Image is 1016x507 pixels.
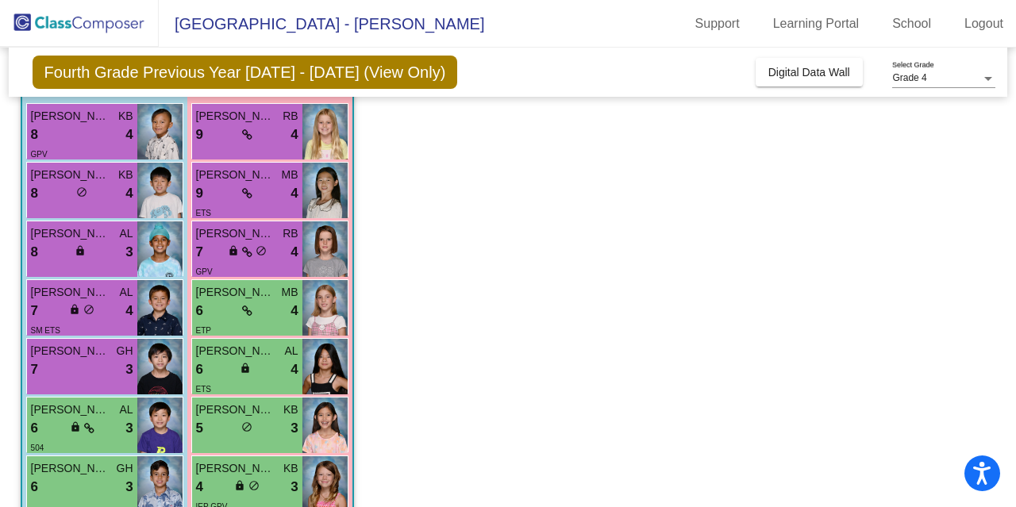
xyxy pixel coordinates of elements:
[70,421,81,432] span: lock
[31,167,110,183] span: [PERSON_NAME]
[31,460,110,477] span: [PERSON_NAME]
[240,363,251,374] span: lock
[283,108,298,125] span: RB
[282,284,298,301] span: MB
[196,477,203,497] span: 4
[118,108,133,125] span: KB
[196,267,213,276] span: GPV
[125,125,133,145] span: 4
[283,401,298,418] span: KB
[291,125,298,145] span: 4
[31,343,110,359] span: [PERSON_NAME]
[33,56,458,89] span: Fourth Grade Previous Year [DATE] - [DATE] (View Only)
[291,242,298,263] span: 4
[196,301,203,321] span: 6
[119,225,133,242] span: AL
[125,183,133,204] span: 4
[196,284,275,301] span: [PERSON_NAME]
[196,125,203,145] span: 9
[31,150,48,159] span: GPV
[283,460,298,477] span: KB
[291,477,298,497] span: 3
[69,304,80,315] span: lock
[952,11,1016,36] a: Logout
[284,343,298,359] span: AL
[196,167,275,183] span: [PERSON_NAME]
[768,66,850,79] span: Digital Data Wall
[31,125,38,145] span: 8
[256,245,267,256] span: do_not_disturb_alt
[879,11,944,36] a: School
[83,304,94,315] span: do_not_disturb_alt
[125,359,133,380] span: 3
[31,242,38,263] span: 8
[119,284,133,301] span: AL
[159,11,484,36] span: [GEOGRAPHIC_DATA] - [PERSON_NAME]
[117,343,133,359] span: GH
[125,242,133,263] span: 3
[228,245,239,256] span: lock
[196,326,211,335] span: ETP
[756,58,863,86] button: Digital Data Wall
[196,359,203,380] span: 6
[31,359,38,380] span: 7
[31,183,38,204] span: 8
[31,301,38,321] span: 7
[196,418,203,439] span: 5
[196,209,211,217] span: ETS
[248,480,260,491] span: do_not_disturb_alt
[76,186,87,198] span: do_not_disturb_alt
[291,301,298,321] span: 4
[196,183,203,204] span: 9
[125,418,133,439] span: 3
[75,245,86,256] span: lock
[196,225,275,242] span: [PERSON_NAME]
[125,477,133,497] span: 3
[291,418,298,439] span: 3
[117,460,133,477] span: GH
[196,343,275,359] span: [PERSON_NAME]
[118,167,133,183] span: KB
[31,477,38,497] span: 6
[196,108,275,125] span: [PERSON_NAME]
[31,284,110,301] span: [PERSON_NAME]
[683,11,752,36] a: Support
[31,418,38,439] span: 6
[125,301,133,321] span: 4
[31,444,44,452] span: 504
[283,225,298,242] span: RB
[196,385,211,394] span: ETS
[31,326,60,335] span: SM ETS
[119,401,133,418] span: AL
[31,225,110,242] span: [PERSON_NAME]
[196,401,275,418] span: [PERSON_NAME]
[31,108,110,125] span: [PERSON_NAME]
[31,401,110,418] span: [PERSON_NAME]
[196,242,203,263] span: 7
[241,421,252,432] span: do_not_disturb_alt
[291,183,298,204] span: 4
[196,460,275,477] span: [PERSON_NAME]
[892,72,926,83] span: Grade 4
[282,167,298,183] span: MB
[760,11,872,36] a: Learning Portal
[291,359,298,380] span: 4
[234,480,245,491] span: lock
